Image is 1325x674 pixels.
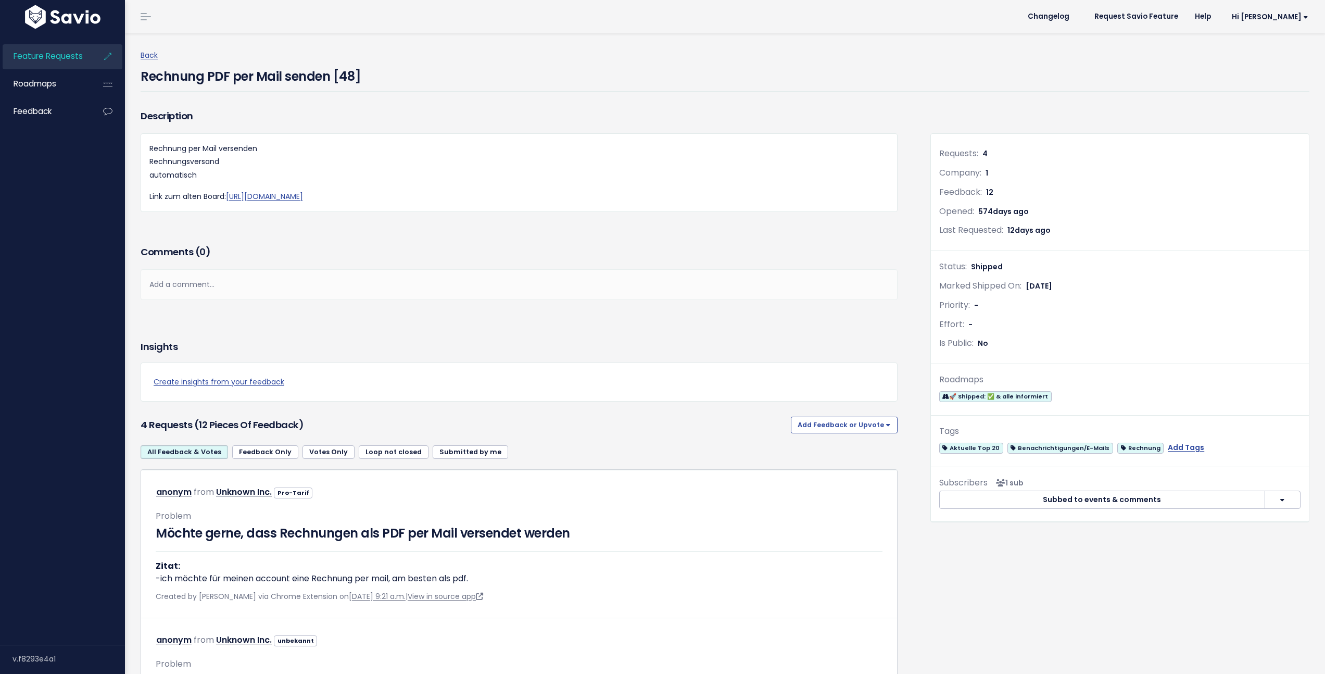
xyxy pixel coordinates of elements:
[1187,9,1219,24] a: Help
[939,167,981,179] span: Company:
[14,51,83,61] span: Feature Requests
[156,560,180,572] strong: Zitat:
[433,445,508,459] a: Submitted by me
[939,260,967,272] span: Status:
[968,319,973,330] span: -
[939,372,1301,388] div: Roadmaps
[141,50,158,60] a: Back
[939,424,1301,439] div: Tags
[141,445,228,459] a: All Feedback & Votes
[1007,443,1113,454] span: Benachrichtigungen/E-Mails
[22,5,103,29] img: logo-white.9d6f32f41409.svg
[939,186,982,198] span: Feedback:
[149,142,889,182] p: Rechnung per Mail versenden Rechnungsversand automatisch
[939,337,974,349] span: Is Public:
[939,147,978,159] span: Requests:
[408,591,483,602] a: View in source app
[986,168,988,178] span: 1
[141,418,787,432] h3: 4 Requests (12 pieces of Feedback)
[1219,9,1317,25] a: Hi [PERSON_NAME]
[149,190,889,203] p: Link zum alten Board:
[939,205,974,217] span: Opened:
[1015,225,1051,235] span: days ago
[156,510,191,522] span: Problem
[939,390,1052,403] a: 🚀 Shipped: ✅ & alle informiert
[791,417,898,433] button: Add Feedback or Upvote
[141,340,178,354] h3: Insights
[14,78,56,89] span: Roadmaps
[1086,9,1187,24] a: Request Savio Feature
[216,634,272,646] a: Unknown Inc.
[277,636,314,645] strong: unbekannt
[199,245,206,258] span: 0
[1026,281,1052,291] span: [DATE]
[939,491,1265,509] button: Subbed to events & comments
[971,261,1003,272] span: Shipped
[1117,441,1164,454] a: Rechnung
[978,338,988,348] span: No
[14,106,52,117] span: Feedback
[1007,441,1113,454] a: Benachrichtigungen/E-Mails
[986,187,993,197] span: 12
[226,191,303,202] a: [URL][DOMAIN_NAME]
[1168,441,1204,454] a: Add Tags
[939,443,1003,454] span: Aktuelle Top 20
[194,486,214,498] span: from
[992,478,1024,488] span: <p><strong>Subscribers</strong><br><br> - Felix Junk<br> </p>
[939,299,970,311] span: Priority:
[939,391,1052,402] span: 🚀 Shipped: ✅ & alle informiert
[993,206,1029,217] span: days ago
[154,376,885,389] a: Create insights from your feedback
[1028,13,1069,20] span: Changelog
[12,645,125,672] div: v.f8293e4a1
[1232,13,1308,21] span: Hi [PERSON_NAME]
[939,441,1003,454] a: Aktuelle Top 20
[982,148,988,159] span: 4
[141,269,898,300] div: Add a comment...
[141,62,361,86] h4: Rechnung PDF per Mail senden [48]
[216,486,272,498] a: Unknown Inc.
[978,206,1029,217] span: 574
[156,634,192,646] a: anonym
[141,109,898,123] h3: Description
[156,658,191,670] span: Problem
[194,634,214,646] span: from
[3,99,86,123] a: Feedback
[232,445,298,459] a: Feedback Only
[974,300,978,310] span: -
[156,524,882,543] h3: Möchte gerne, dass Rechnungen als PDF per Mail versendet werden
[156,486,192,498] a: anonym
[1007,225,1051,235] span: 12
[939,280,1021,292] span: Marked Shipped On:
[939,477,988,489] span: Subscribers
[141,245,898,259] h3: Comments ( )
[156,560,882,585] p: -ich möchte für meinen account eine Rechnung per mail, am besten als pdf.
[939,224,1003,236] span: Last Requested:
[939,318,964,330] span: Effort:
[3,44,86,68] a: Feature Requests
[349,591,406,602] a: [DATE] 9:21 a.m.
[359,445,428,459] a: Loop not closed
[1117,443,1164,454] span: Rechnung
[156,591,483,602] span: Created by [PERSON_NAME] via Chrome Extension on |
[277,489,309,497] strong: Pro-Tarif
[3,72,86,96] a: Roadmaps
[302,445,355,459] a: Votes Only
